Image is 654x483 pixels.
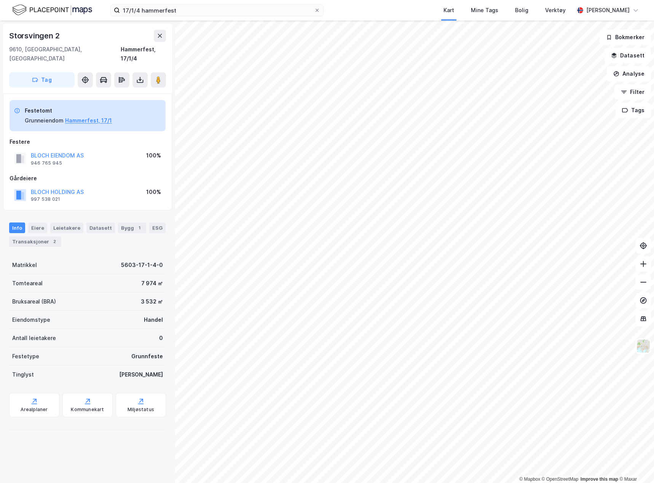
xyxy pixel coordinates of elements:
div: Handel [144,315,163,324]
div: Bruksareal (BRA) [12,297,56,306]
div: Mine Tags [471,6,498,15]
div: 5603-17-1-4-0 [121,261,163,270]
div: 9610, [GEOGRAPHIC_DATA], [GEOGRAPHIC_DATA] [9,45,121,63]
button: Bokmerker [600,30,651,45]
div: Arealplaner [21,407,48,413]
a: OpenStreetMap [542,477,579,482]
div: 100% [146,187,161,197]
div: Gårdeiere [10,174,166,183]
div: Grunneiendom [25,116,64,125]
div: 997 538 021 [31,196,60,202]
div: Storsvingen 2 [9,30,61,42]
div: 100% [146,151,161,160]
div: Datasett [86,222,115,233]
div: Leietakere [50,222,83,233]
div: Kontrollprogram for chat [616,446,654,483]
input: Søk på adresse, matrikkel, gårdeiere, leietakere eller personer [120,5,314,16]
div: 1 [136,224,143,232]
div: Bygg [118,222,146,233]
div: Kommunekart [71,407,104,413]
img: logo.f888ab2527a4732fd821a326f86c7f29.svg [12,3,92,17]
button: Analyse [607,66,651,81]
div: ESG [149,222,166,233]
button: Tags [616,103,651,118]
div: Festetype [12,352,39,361]
button: Tag [9,72,75,87]
div: 7 974 ㎡ [141,279,163,288]
div: 0 [159,334,163,343]
iframe: Chat Widget [616,446,654,483]
div: [PERSON_NAME] [119,370,163,379]
div: Tinglyst [12,370,34,379]
div: Info [9,222,25,233]
button: Filter [614,84,651,100]
div: Transaksjoner [9,236,61,247]
div: 946 765 945 [31,160,62,166]
button: Hammerfest, 17/1 [65,116,112,125]
div: [PERSON_NAME] [586,6,630,15]
div: Matrikkel [12,261,37,270]
div: Miljøstatus [128,407,154,413]
div: Eiere [28,222,47,233]
div: 3 532 ㎡ [141,297,163,306]
img: Z [636,339,651,353]
div: Kart [443,6,454,15]
div: Eiendomstype [12,315,50,324]
div: Festetomt [25,106,112,115]
a: Mapbox [519,477,540,482]
div: Hammerfest, 17/1/4 [121,45,166,63]
div: Bolig [515,6,528,15]
div: Antall leietakere [12,334,56,343]
a: Improve this map [581,477,618,482]
div: 2 [51,238,58,245]
div: Tomteareal [12,279,43,288]
div: Festere [10,137,166,146]
button: Datasett [605,48,651,63]
div: Grunnfeste [131,352,163,361]
div: Verktøy [545,6,566,15]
